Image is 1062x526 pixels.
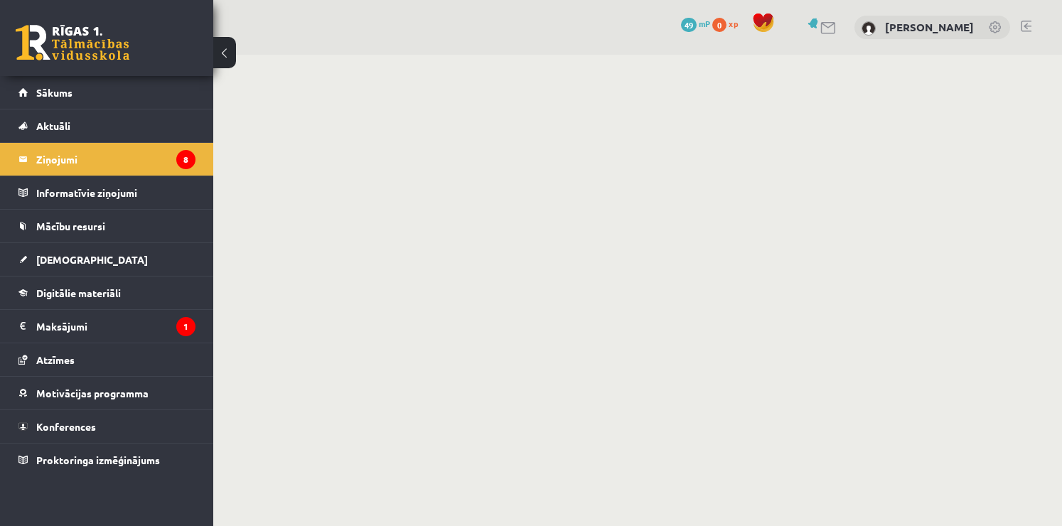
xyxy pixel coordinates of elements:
span: Sākums [36,86,73,99]
img: Lauris Svils [862,21,876,36]
span: mP [699,18,710,29]
span: Atzīmes [36,353,75,366]
span: xp [729,18,738,29]
a: Maksājumi1 [18,310,195,343]
a: 0 xp [712,18,745,29]
a: [DEMOGRAPHIC_DATA] [18,243,195,276]
a: Sākums [18,76,195,109]
span: Digitālie materiāli [36,286,121,299]
a: Ziņojumi8 [18,143,195,176]
span: Proktoringa izmēģinājums [36,453,160,466]
span: [DEMOGRAPHIC_DATA] [36,253,148,266]
legend: Informatīvie ziņojumi [36,176,195,209]
span: 0 [712,18,726,32]
span: Motivācijas programma [36,387,149,399]
a: Atzīmes [18,343,195,376]
a: Proktoringa izmēģinājums [18,444,195,476]
span: Konferences [36,420,96,433]
a: [PERSON_NAME] [885,20,974,34]
a: Konferences [18,410,195,443]
span: 49 [681,18,697,32]
i: 1 [176,317,195,336]
a: Digitālie materiāli [18,277,195,309]
span: Aktuāli [36,119,70,132]
a: 49 mP [681,18,710,29]
span: Mācību resursi [36,220,105,232]
legend: Ziņojumi [36,143,195,176]
legend: Maksājumi [36,310,195,343]
a: Aktuāli [18,109,195,142]
i: 8 [176,150,195,169]
a: Mācību resursi [18,210,195,242]
a: Informatīvie ziņojumi [18,176,195,209]
a: Motivācijas programma [18,377,195,409]
a: Rīgas 1. Tālmācības vidusskola [16,25,129,60]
